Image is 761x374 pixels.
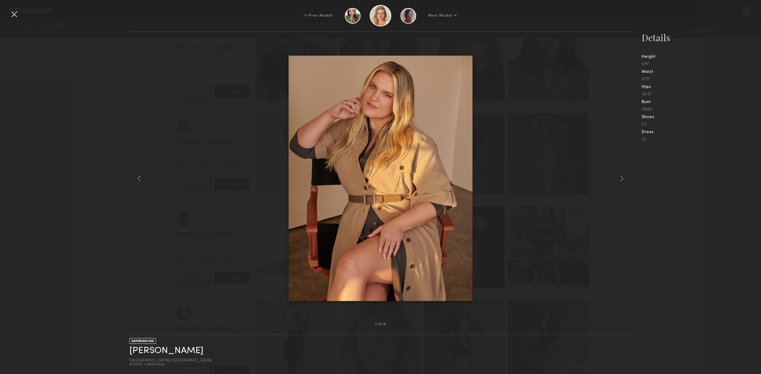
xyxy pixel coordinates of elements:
div: 2 of 10 [375,323,386,326]
div: [GEOGRAPHIC_DATA], [GEOGRAPHIC_DATA] [129,359,212,363]
div: Waist [642,70,761,74]
div: 38dd [642,107,761,112]
div: Hips [642,85,761,89]
div: $120/hr • $860/day [129,363,212,367]
div: Height [642,55,761,59]
div: 12 [642,137,761,142]
a: [PERSON_NAME] [129,346,203,356]
div: Details [642,31,761,44]
div: EXPERIENCED [129,338,156,344]
div: Dress [642,130,761,134]
div: Next Model → [428,13,457,18]
div: 37.5" [642,77,761,82]
div: 45.5" [642,92,761,97]
div: 5'8" [642,62,761,66]
div: ← Prev Model [304,13,333,18]
div: Bust [642,100,761,104]
div: Shoes [642,115,761,119]
div: 7.5 [642,122,761,127]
